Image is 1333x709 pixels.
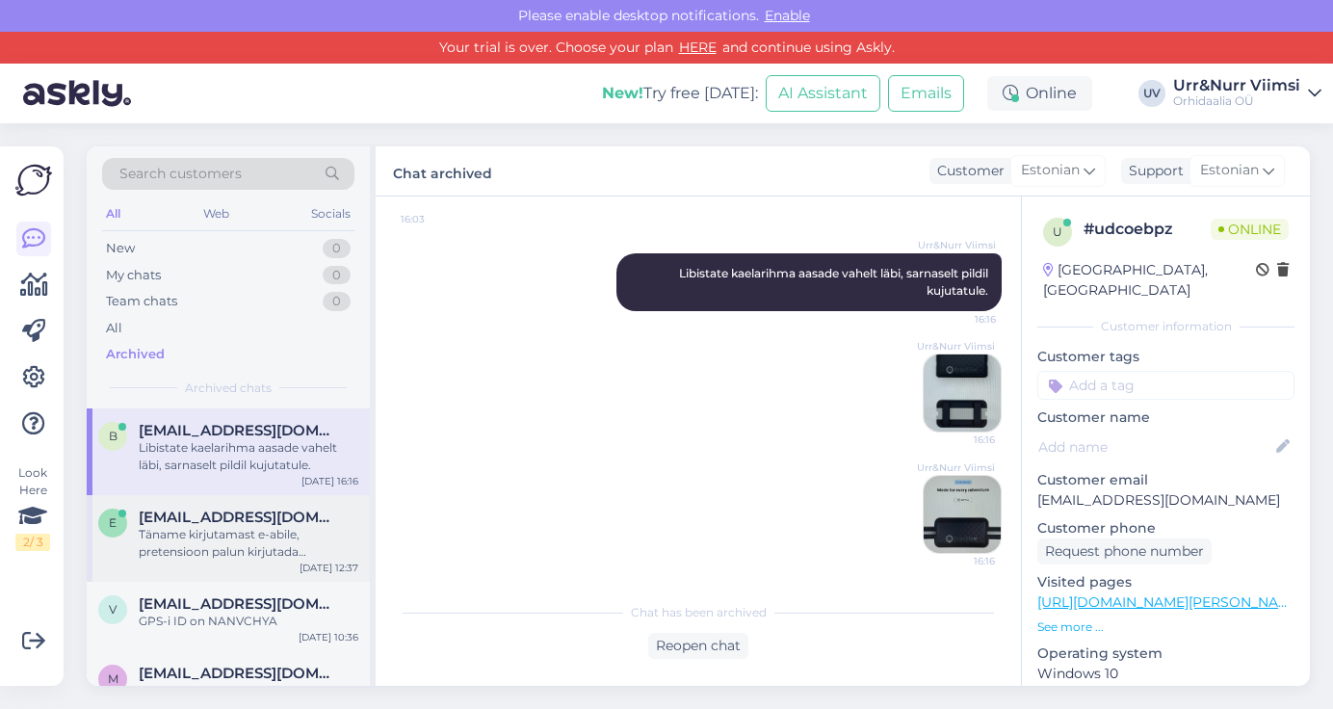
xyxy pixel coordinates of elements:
span: melisssamesi@gmail.com [139,665,339,682]
button: Emails [888,75,964,112]
span: valevfund@gmail.com [139,595,339,613]
a: HERE [673,39,722,56]
span: Urr&Nurr Viimsi [917,339,995,354]
span: Urr&Nurr Viimsi [917,460,995,475]
div: [GEOGRAPHIC_DATA], [GEOGRAPHIC_DATA] [1043,260,1256,301]
button: AI Assistant [766,75,880,112]
p: Operating system [1037,643,1294,664]
div: New [106,239,135,258]
b: New! [602,84,643,102]
div: 2 / 3 [15,534,50,551]
div: Socials [307,201,354,226]
span: Estonian [1200,160,1259,181]
div: Try free [DATE]: [602,82,758,105]
div: 0 [323,266,351,285]
p: Visited pages [1037,572,1294,592]
span: v [109,602,117,617]
div: 0 [323,239,351,258]
span: eneraudi@gmail.com [139,509,339,526]
span: Online [1211,219,1289,240]
div: Team chats [106,292,177,311]
div: Web [199,201,233,226]
a: Urr&Nurr ViimsiOrhidaalia OÜ [1173,78,1321,109]
p: Customer name [1037,407,1294,428]
div: Support [1121,161,1184,181]
span: Urr&Nurr Viimsi [918,238,996,252]
div: # udcoebpz [1084,218,1211,241]
img: Attachment [924,354,1001,432]
p: Customer phone [1037,518,1294,538]
div: [DATE] 10:36 [299,630,358,644]
div: Täname kirjutamast e-abile, pretensioon palun kirjutada [EMAIL_ADDRESS][DOMAIN_NAME] ja keskonna ... [139,526,358,561]
label: Chat archived [393,158,492,184]
p: [EMAIL_ADDRESS][DOMAIN_NAME] [1037,490,1294,511]
div: 0 [323,292,351,311]
div: Customer [929,161,1005,181]
span: buickenator@gmail.com [139,422,339,439]
div: All [106,319,122,338]
span: m [108,671,118,686]
div: [DATE] 12:37 [300,561,358,575]
div: Customer information [1037,318,1294,335]
div: Request phone number [1037,538,1212,565]
div: Look Here [15,464,50,551]
div: :) [139,682,358,699]
span: u [1053,224,1062,239]
input: Add name [1038,436,1272,458]
div: Urr&Nurr Viimsi [1173,78,1300,93]
input: Add a tag [1037,371,1294,400]
div: [DATE] 16:16 [301,474,358,488]
span: 16:16 [923,554,995,568]
div: Orhidaalia OÜ [1173,93,1300,109]
p: Customer email [1037,470,1294,490]
div: Reopen chat [648,633,748,659]
div: UV [1138,80,1165,107]
span: Archived chats [185,380,272,397]
span: e [109,515,117,530]
div: My chats [106,266,161,285]
img: Askly Logo [15,162,52,198]
span: 16:16 [924,312,996,327]
p: Customer tags [1037,347,1294,367]
span: Enable [759,7,816,24]
span: 16:03 [401,212,473,226]
span: 16:16 [923,433,995,447]
span: Search customers [119,164,242,184]
p: Windows 10 [1037,664,1294,684]
img: Attachment [924,476,1001,553]
a: [URL][DOMAIN_NAME][PERSON_NAME] [1037,593,1303,611]
div: Online [987,76,1092,111]
div: GPS-i ID on NANVCHYA [139,613,358,630]
span: Libistate kaelarihma aasade vahelt läbi, sarnaselt pildil kujutatule. [679,266,991,298]
span: b [109,429,118,443]
span: Estonian [1021,160,1080,181]
div: All [102,201,124,226]
span: Chat has been archived [631,604,767,621]
div: Archived [106,345,165,364]
p: See more ... [1037,618,1294,636]
div: Libistate kaelarihma aasade vahelt läbi, sarnaselt pildil kujutatule. [139,439,358,474]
